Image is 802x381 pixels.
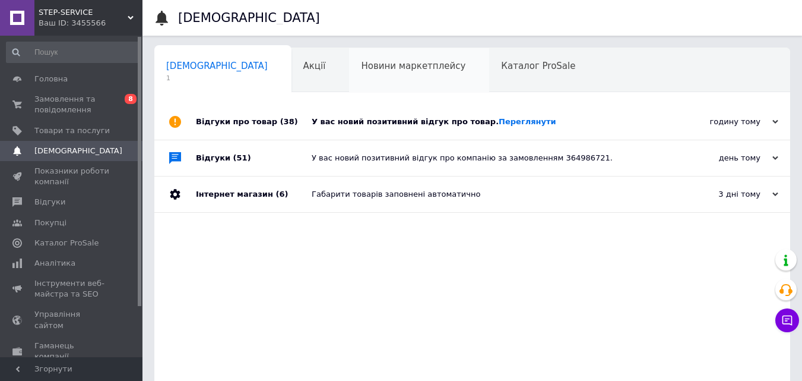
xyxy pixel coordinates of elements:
[39,7,128,18] span: STEP-SERVICE
[361,61,465,71] span: Новини маркетплейсу
[312,116,660,127] div: У вас новий позитивний відгук про товар.
[34,146,122,156] span: [DEMOGRAPHIC_DATA]
[660,153,778,163] div: день тому
[303,61,326,71] span: Акції
[34,341,110,362] span: Гаманець компанії
[196,104,312,140] div: Відгуки про товар
[501,61,575,71] span: Каталог ProSale
[34,238,99,248] span: Каталог ProSale
[34,166,110,187] span: Показники роботи компанії
[125,94,137,104] span: 8
[660,116,778,127] div: годину тому
[275,190,288,199] span: (6)
[34,309,110,330] span: Управління сайтом
[39,18,142,29] div: Ваш ID: 3455566
[280,117,298,126] span: (38)
[34,74,68,84] span: Головна
[196,177,312,212] div: Інтернет магазин
[34,197,65,207] span: Відгуки
[34,218,66,228] span: Покупці
[660,189,778,200] div: 3 дні тому
[178,11,320,25] h1: [DEMOGRAPHIC_DATA]
[34,278,110,300] span: Інструменти веб-майстра та SEO
[34,94,110,115] span: Замовлення та повідомлення
[196,140,312,176] div: Відгуки
[499,117,556,126] a: Переглянути
[34,125,110,136] span: Товари та послуги
[166,61,268,71] span: [DEMOGRAPHIC_DATA]
[6,42,140,63] input: Пошук
[775,308,799,332] button: Чат з покупцем
[312,189,660,200] div: Габарити товарів заповнені автоматично
[312,153,660,163] div: У вас новий позитивний відгук про компанію за замовленням 364986721.
[233,153,251,162] span: (51)
[166,74,268,83] span: 1
[34,258,75,269] span: Аналітика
